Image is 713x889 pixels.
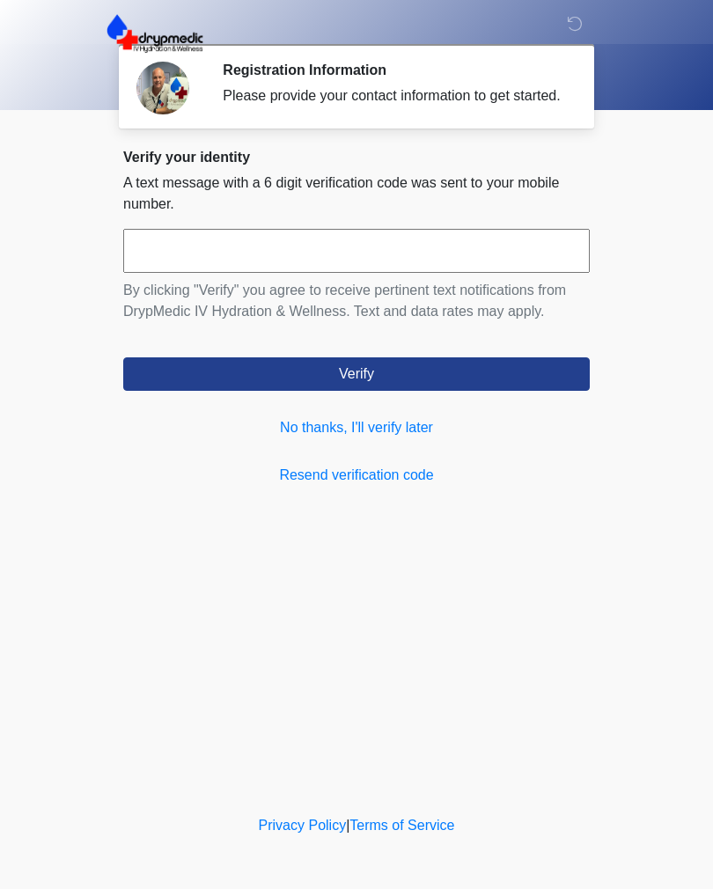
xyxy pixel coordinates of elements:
[123,149,590,165] h2: Verify your identity
[123,173,590,215] p: A text message with a 6 digit verification code was sent to your mobile number.
[106,13,204,54] img: DrypMedic IV Hydration & Wellness Logo
[123,280,590,322] p: By clicking "Verify" you agree to receive pertinent text notifications from DrypMedic IV Hydratio...
[349,818,454,833] a: Terms of Service
[223,62,563,78] h2: Registration Information
[346,818,349,833] a: |
[223,85,563,107] div: Please provide your contact information to get started.
[123,417,590,438] a: No thanks, I'll verify later
[123,357,590,391] button: Verify
[136,62,189,114] img: Agent Avatar
[123,465,590,486] a: Resend verification code
[259,818,347,833] a: Privacy Policy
